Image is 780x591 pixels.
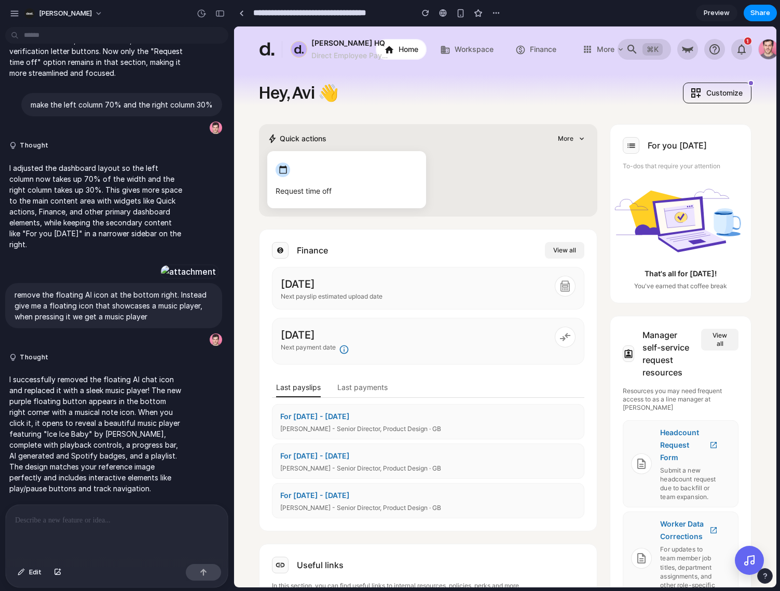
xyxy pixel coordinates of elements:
p: I adjusted the dashboard layout so the left column now takes up 70% of the width and the right co... [9,163,183,250]
div: 1 [510,10,518,19]
p: Quick actions [46,106,92,118]
span: [PERSON_NAME] [39,8,92,19]
img: Avi Ashkenazi [525,12,544,33]
span: Customize [472,60,509,73]
p: Home [165,17,184,29]
p: Finance [296,17,322,29]
button: More [320,106,355,118]
button: 1 [497,12,518,33]
a: Preview [696,5,737,21]
p: make the left column 70% and the right column 30% [31,99,213,110]
button: Customize [449,56,517,77]
span: Edit [29,567,42,577]
span: Share [750,8,770,18]
p: Request time off [42,158,98,171]
p: Hey, Avi 👋 [25,56,105,77]
button: More [336,12,403,33]
button: Edit [12,564,47,581]
button: ⌘K [384,12,437,33]
p: remove the floating AI icon at the bottom right. Instead give me a floating icon that showcases a... [15,289,213,322]
button: Avi Ashkenazi [524,12,545,33]
button: Share [744,5,777,21]
span: More [324,106,339,118]
p: I updated the quick actions section by removing the bank accounts, tax documents, and verificatio... [9,24,183,78]
div: More [363,19,380,27]
button: [PERSON_NAME] [20,5,108,22]
p: Workspace [221,17,259,29]
p: I successfully removed the floating AI chat icon and replaced it with a sleek music player! The n... [9,374,183,494]
div: ⌘K [408,17,429,29]
span: Preview [704,8,730,18]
